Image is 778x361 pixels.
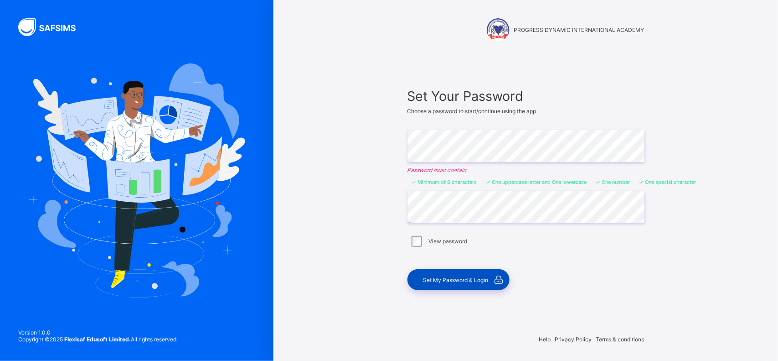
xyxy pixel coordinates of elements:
[639,179,696,185] li: One special character
[486,179,587,185] li: One uppercase letter and One lowercase
[428,238,467,245] label: View password
[407,88,644,104] span: Set Your Password
[18,329,178,336] span: Version 1.0.0
[412,179,477,185] li: Minimum of 8 characters
[28,63,245,297] img: Hero Image
[514,26,644,33] span: PROGRESS DYNAMIC INTERNATIONAL ACADEMY
[423,277,489,283] span: Set My Password & Login
[487,18,510,41] img: PROGRESS DYNAMIC INTERNATIONAL ACADEMY
[596,179,630,185] li: One number
[64,336,131,343] strong: Flexisaf Edusoft Limited.
[555,336,592,343] span: Privacy Policy
[18,18,87,36] img: SAFSIMS Logo
[18,336,178,343] span: Copyright © 2025 All rights reserved.
[407,167,644,173] em: Password must contain
[407,108,536,115] span: Choose a password to start/continue using the app
[596,336,644,343] span: Terms & conditions
[539,336,551,343] span: Help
